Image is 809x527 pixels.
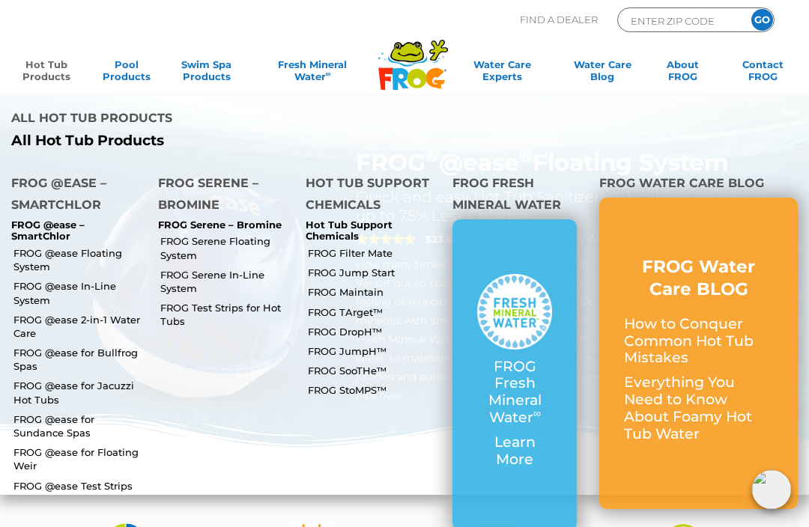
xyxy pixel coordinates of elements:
[175,58,237,88] a: Swim SpaProducts
[326,70,331,78] sup: ∞
[572,58,634,88] a: Water CareBlog
[15,58,77,88] a: Hot TubProducts
[13,445,147,472] a: FROG @ease for Floating Weir
[13,346,147,373] a: FROG @ease for Bullfrog Spas
[477,359,552,427] p: FROG Fresh Mineral Water
[160,268,294,295] a: FROG Serene In-Line System
[308,246,441,260] a: FROG Filter Mate
[624,256,773,450] a: FROG Water Care BLOG How to Conquer Common Hot Tub Mistakes Everything You Need to Know About Foa...
[732,58,794,88] a: ContactFROG
[752,470,791,509] img: openIcon
[13,313,147,340] a: FROG @ease 2-in-1 Water Care
[624,374,773,442] p: Everything You Need to Know About Foamy Hot Tub Water
[452,172,577,219] h4: FROG Fresh Mineral Water
[652,58,714,88] a: AboutFROG
[520,7,598,32] p: Find A Dealer
[11,132,393,150] a: All Hot Tub Products
[308,383,441,397] a: FROG StoMPS™
[751,9,773,31] input: GO
[13,279,147,306] a: FROG @ease In-Line System
[624,316,773,367] p: How to Conquer Common Hot Tub Mistakes
[451,58,554,88] a: Water CareExperts
[308,344,441,358] a: FROG JumpH™
[306,219,393,243] a: Hot Tub Support Chemicals
[308,305,441,319] a: FROG TArget™
[477,274,552,475] a: FROG Fresh Mineral Water∞ Learn More
[599,172,798,198] h4: FROG Water Care Blog
[624,256,773,301] h3: FROG Water Care BLOG
[160,234,294,261] a: FROG Serene Floating System
[255,58,369,88] a: Fresh MineralWater∞
[308,285,441,299] a: FROG Maintain
[158,172,282,219] h4: FROG Serene – Bromine
[13,479,147,493] a: FROG @ease Test Strips
[306,172,430,219] h4: Hot Tub Support Chemicals
[11,172,136,219] h4: FROG @ease – SmartChlor
[13,412,147,439] a: FROG @ease for Sundance Spas
[308,325,441,338] a: FROG DropH™
[13,379,147,406] a: FROG @ease for Jacuzzi Hot Tubs
[308,266,441,279] a: FROG Jump Start
[533,406,541,420] sup: ∞
[160,301,294,328] a: FROG Test Strips for Hot Tubs
[95,58,157,88] a: PoolProducts
[11,219,136,243] p: FROG @ease – SmartChlor
[11,107,393,132] h4: All Hot Tub Products
[308,364,441,377] a: FROG SooTHe™
[629,12,730,29] input: Zip Code Form
[13,246,147,273] a: FROG @ease Floating System
[477,434,552,469] p: Learn More
[158,219,282,231] p: FROG Serene – Bromine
